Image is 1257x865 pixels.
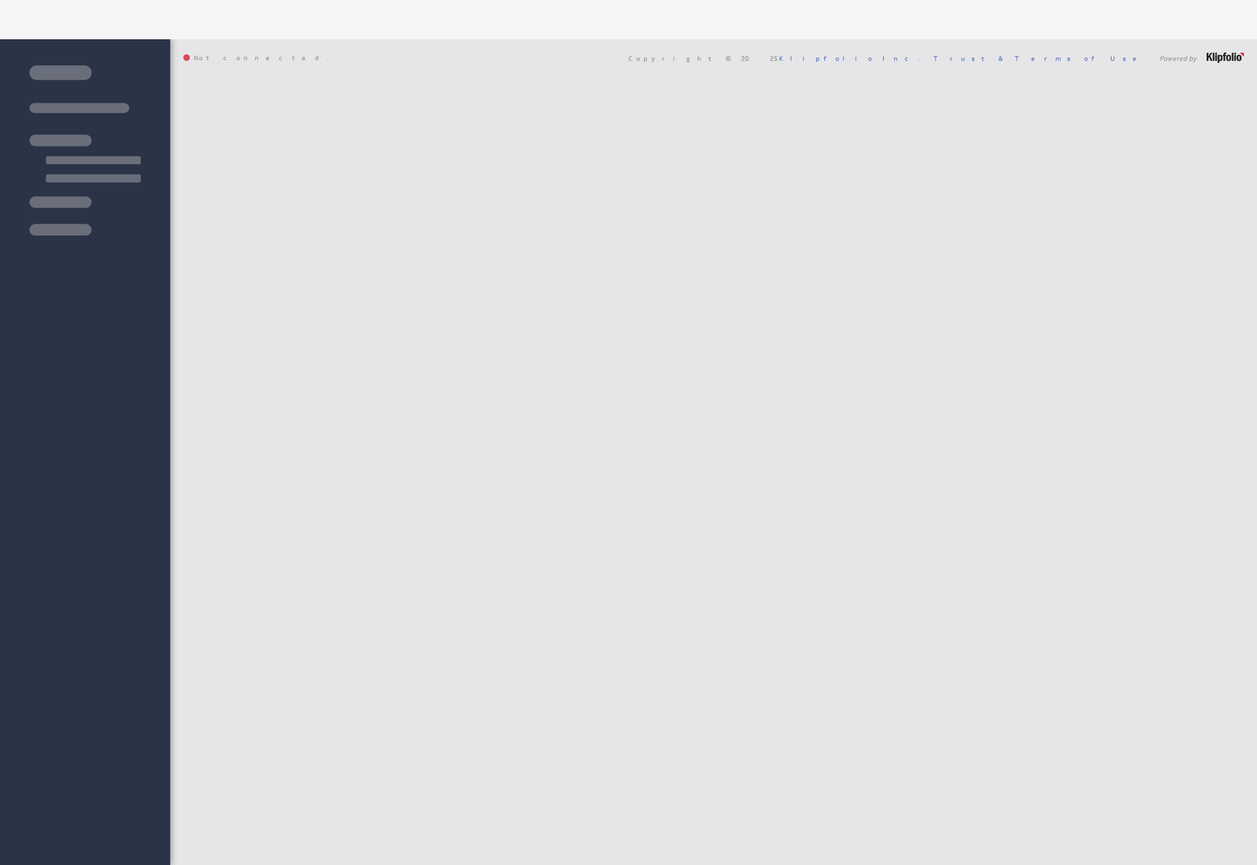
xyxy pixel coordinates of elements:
a: Trust & Terms of Use [934,54,1146,63]
a: Klipfolio Inc. [779,54,920,63]
img: logo-footer.png [1207,52,1244,63]
span: Copyright © 2025 [628,55,920,62]
img: skeleton-sidenav.svg [29,65,141,236]
span: Not connected. [183,54,329,62]
span: Powered by [1159,55,1197,62]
